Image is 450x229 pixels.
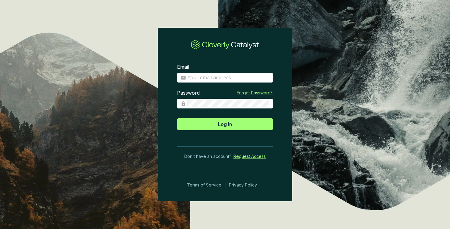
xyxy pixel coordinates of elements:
label: Email [177,64,189,71]
span: Don’t have an account? [184,153,231,160]
a: Terms of Service [185,181,221,189]
input: Password [187,100,269,107]
a: Privacy Policy [229,181,265,189]
span: Log In [218,121,232,128]
div: | [224,181,226,189]
a: Forgot Password? [237,90,273,96]
input: Email [187,74,269,81]
label: Password [177,90,200,96]
button: Log In [177,118,273,130]
a: Request Access [233,153,266,160]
